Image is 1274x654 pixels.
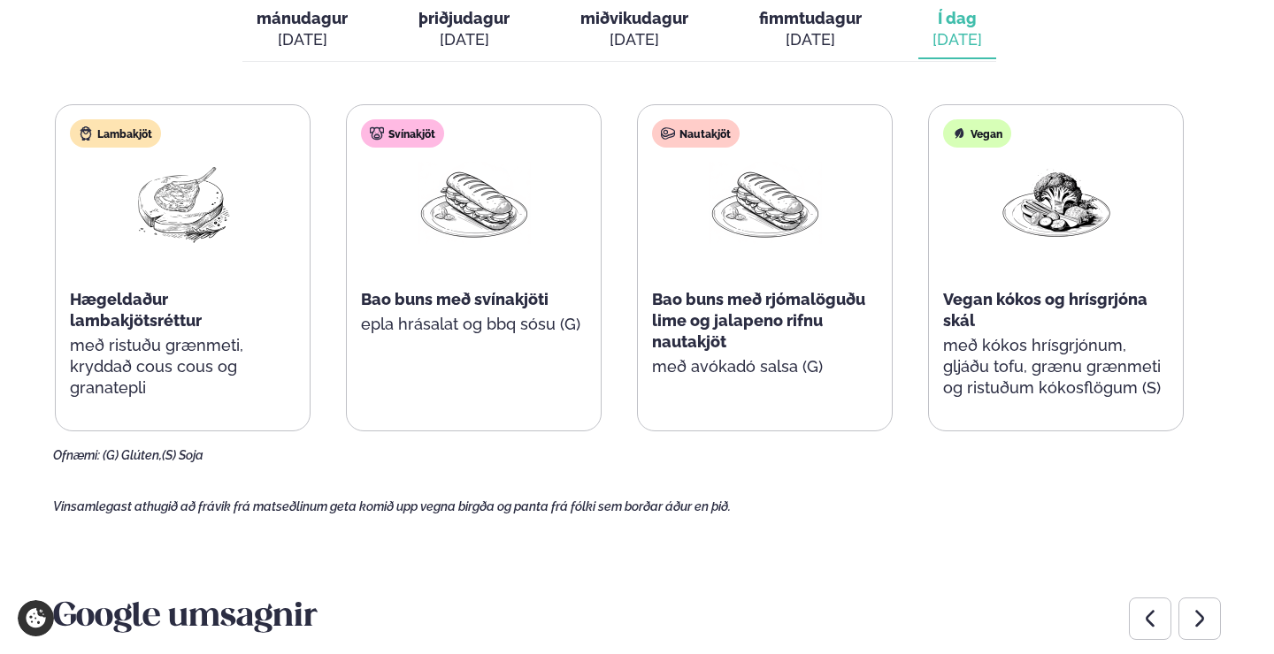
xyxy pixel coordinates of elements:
div: Svínakjöt [361,119,444,148]
img: Lamb-Meat.png [127,162,240,244]
span: miðvikudagur [580,9,688,27]
span: Bao buns með rjómalöguðu lime og jalapeno rifnu nautakjöt [652,290,865,351]
img: Panini.png [709,162,822,244]
div: [DATE] [759,29,862,50]
button: fimmtudagur [DATE] [745,1,876,59]
button: Í dag [DATE] [918,1,996,59]
div: [DATE] [580,29,688,50]
p: með kókos hrísgrjónum, gljáðu tofu, grænu grænmeti og ristuðum kókosflögum (S) [943,335,1169,399]
button: mánudagur [DATE] [242,1,362,59]
span: þriðjudagur [418,9,510,27]
img: Panini.png [418,162,531,244]
button: miðvikudagur [DATE] [566,1,702,59]
span: Vegan kókos og hrísgrjóna skál [943,290,1147,330]
a: Cookie settings [18,600,54,636]
span: Hægeldaður lambakjötsréttur [70,290,202,330]
div: Nautakjöt [652,119,740,148]
span: Ofnæmi: [53,448,100,462]
div: Vegan [943,119,1011,148]
span: (S) Soja [162,448,203,462]
img: Lamb.svg [79,126,93,141]
p: epla hrásalat og bbq sósu (G) [361,314,587,335]
h3: Google umsagnir [53,597,1221,639]
img: pork.svg [370,126,384,141]
div: [DATE] [418,29,510,50]
div: [DATE] [257,29,348,50]
button: þriðjudagur [DATE] [404,1,524,59]
span: fimmtudagur [759,9,862,27]
span: Bao buns með svínakjöti [361,290,549,308]
div: Lambakjöt [70,119,161,148]
img: Vegan.png [1000,162,1113,244]
span: mánudagur [257,9,348,27]
div: Previous slide [1129,597,1171,640]
span: (G) Glúten, [103,448,162,462]
div: [DATE] [932,29,982,50]
span: Vinsamlegast athugið að frávik frá matseðlinum geta komið upp vegna birgða og panta frá fólki sem... [53,499,731,513]
img: beef.svg [661,126,675,141]
div: Next slide [1178,597,1221,640]
p: með avókadó salsa (G) [652,356,878,377]
img: Vegan.svg [952,126,966,141]
p: með ristuðu grænmeti, kryddað cous cous og granatepli [70,335,295,399]
span: Í dag [932,8,982,29]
